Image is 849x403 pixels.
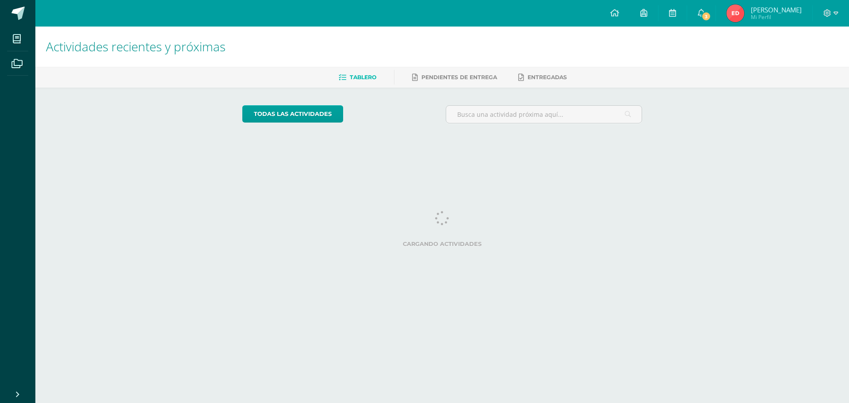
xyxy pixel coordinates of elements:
[751,13,802,21] span: Mi Perfil
[701,12,711,21] span: 3
[751,5,802,14] span: [PERSON_NAME]
[528,74,567,81] span: Entregadas
[350,74,376,81] span: Tablero
[46,38,226,55] span: Actividades recientes y próximas
[339,70,376,84] a: Tablero
[242,241,642,247] label: Cargando actividades
[412,70,497,84] a: Pendientes de entrega
[421,74,497,81] span: Pendientes de entrega
[446,106,642,123] input: Busca una actividad próxima aquí...
[242,105,343,123] a: todas las Actividades
[727,4,744,22] img: afcc9afa039ad5132f92e128405db37d.png
[518,70,567,84] a: Entregadas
